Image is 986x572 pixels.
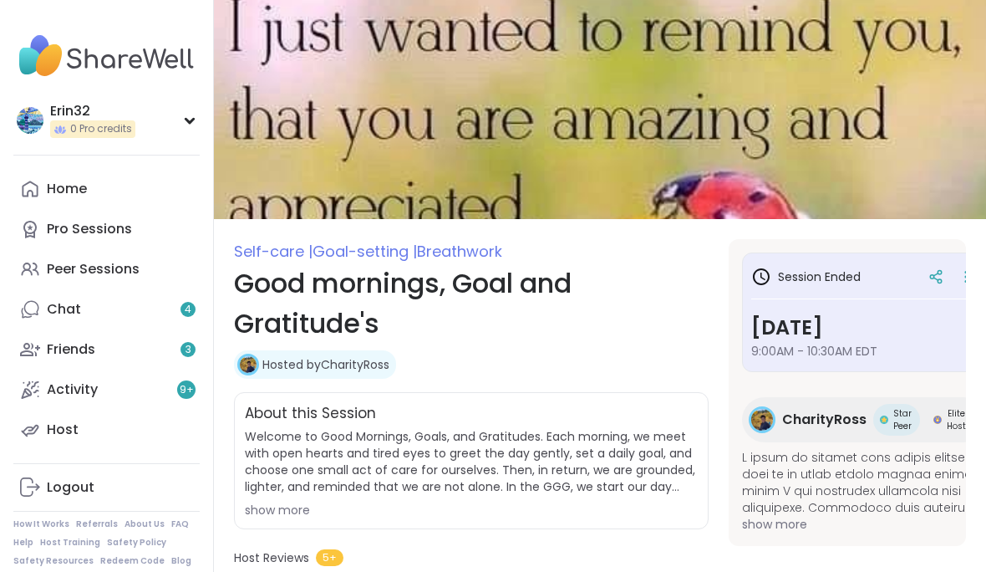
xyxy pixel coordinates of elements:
div: Chat [47,300,81,319]
div: Home [47,180,87,198]
span: 4 [185,303,191,317]
img: Elite Host [933,416,942,424]
a: Safety Resources [13,555,94,567]
div: Friends [47,340,95,359]
a: Pro Sessions [13,209,200,249]
span: Self-care | [234,241,313,262]
a: Hosted byCharityRoss [262,356,389,373]
a: Host [13,410,200,450]
h2: About this Session [245,403,376,425]
span: Breathwork [417,241,502,262]
span: 9 + [180,383,194,397]
img: Erin32 [17,107,43,134]
img: Star Peer [880,416,888,424]
div: Activity [47,380,98,399]
a: Logout [13,467,200,508]
h1: Good mornings, Goal and Gratitude's [234,263,709,344]
span: 9:00AM - 10:30AM EDT [751,343,978,360]
a: Redeem Code [100,555,165,567]
a: About Us [125,518,165,530]
img: CharityRoss [751,409,773,431]
div: Host [47,421,79,439]
a: Chat4 [13,289,200,329]
a: Home [13,169,200,209]
span: CharityRoss [782,410,867,430]
span: 5+ [316,549,343,566]
span: Welcome to Good Mornings, Goals, and Gratitudes. Each morning, we meet with open hearts and tired... [245,428,698,495]
img: CharityRoss [240,356,257,373]
img: ShareWell Nav Logo [13,27,200,85]
a: How It Works [13,518,69,530]
a: Friends3 [13,329,200,370]
div: Peer Sessions [47,260,140,278]
span: 0 Pro credits [70,122,132,136]
a: Activity9+ [13,370,200,410]
span: Host Reviews [234,549,309,567]
span: 3 [186,343,191,357]
a: Host Training [40,537,100,549]
div: Pro Sessions [47,220,132,238]
div: Erin32 [50,102,135,120]
a: Peer Sessions [13,249,200,289]
a: Help [13,537,33,549]
span: Star Peer [892,407,913,432]
div: show more [245,502,698,518]
h3: [DATE] [751,313,978,343]
span: Goal-setting | [313,241,417,262]
a: FAQ [171,518,189,530]
a: Blog [171,555,191,567]
span: Elite Host [945,407,967,432]
a: Safety Policy [107,537,166,549]
h3: Session Ended [751,267,861,287]
div: Logout [47,478,94,497]
a: Referrals [76,518,118,530]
